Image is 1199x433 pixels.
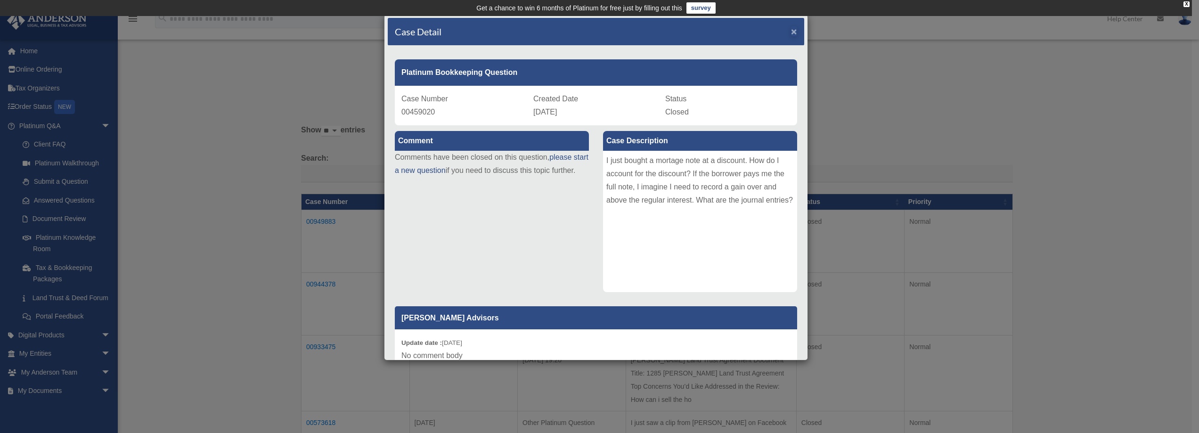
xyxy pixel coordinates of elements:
[395,151,589,177] p: Comments have been closed on this question, if you need to discuss this topic further.
[603,131,797,151] label: Case Description
[395,25,441,38] h4: Case Detail
[791,26,797,37] span: ×
[791,26,797,36] button: Close
[603,151,797,292] div: I just bought a mortage note at a discount. How do I account for the discount? If the borrower pa...
[533,108,557,116] span: [DATE]
[401,95,448,103] span: Case Number
[401,339,462,346] small: [DATE]
[401,108,435,116] span: 00459020
[395,131,589,151] label: Comment
[665,108,689,116] span: Closed
[533,95,578,103] span: Created Date
[686,2,716,14] a: survey
[395,306,797,329] p: [PERSON_NAME] Advisors
[395,59,797,86] div: Platinum Bookkeeping Question
[401,349,791,362] p: No comment body
[476,2,682,14] div: Get a chance to win 6 months of Platinum for free just by filling out this
[395,153,588,174] a: please start a new question
[1183,1,1190,7] div: close
[665,95,686,103] span: Status
[401,339,442,346] b: Update date :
